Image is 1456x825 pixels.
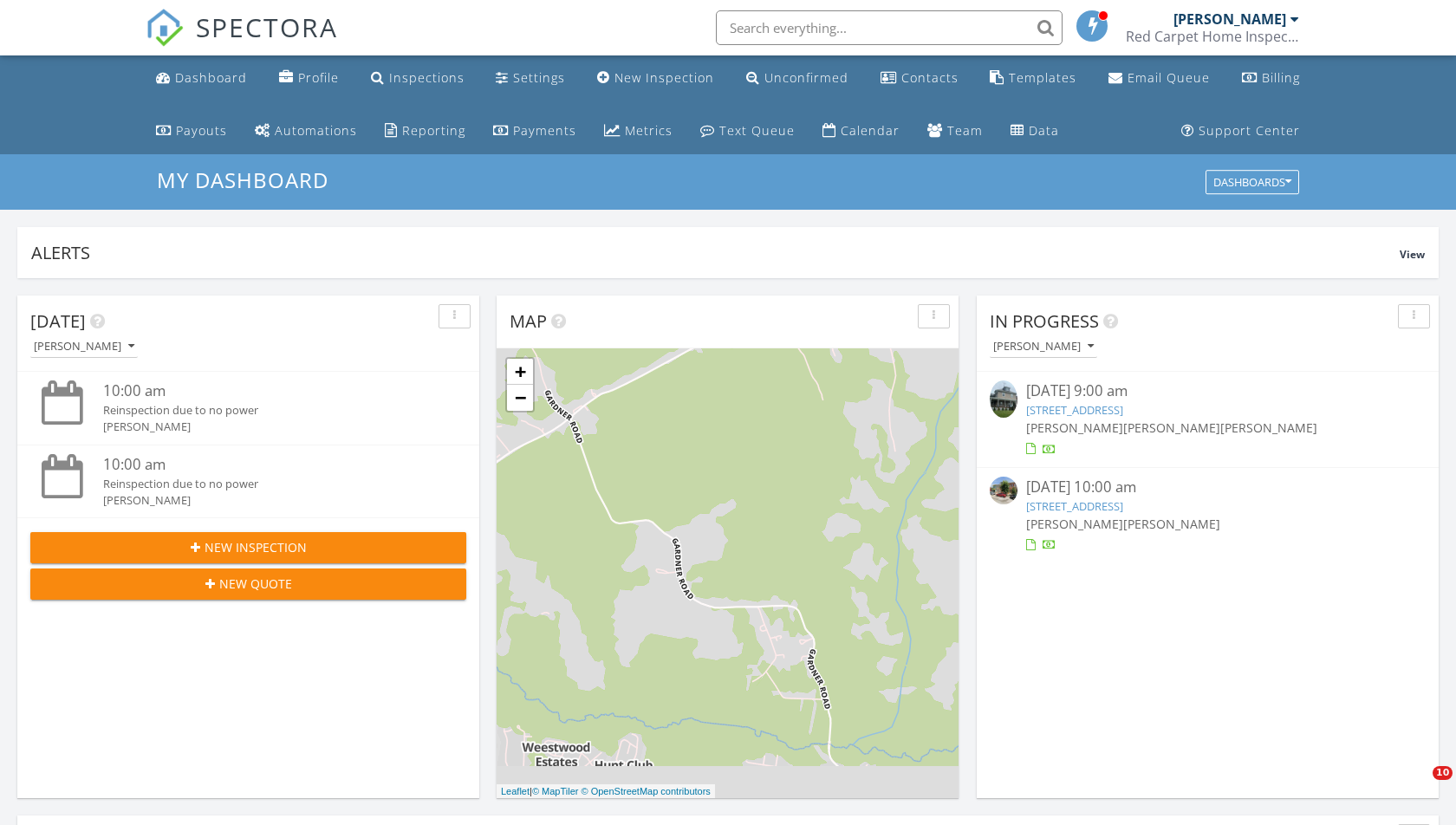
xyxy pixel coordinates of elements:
[1026,402,1123,418] a: [STREET_ADDRESS]
[103,476,430,492] div: Reinspection due to no power
[1220,419,1317,436] span: [PERSON_NAME]
[920,115,990,147] a: Team
[716,10,1063,45] input: Search everything...
[990,477,1017,504] img: streetview
[275,122,357,139] div: Automations
[1026,498,1123,514] a: [STREET_ADDRESS]
[993,341,1094,353] div: [PERSON_NAME]
[1400,247,1425,262] span: View
[175,69,247,86] div: Dashboard
[614,69,714,86] div: New Inspection
[1174,115,1307,147] a: Support Center
[30,532,466,563] button: New Inspection
[990,477,1426,554] a: [DATE] 10:00 am [STREET_ADDRESS] [PERSON_NAME][PERSON_NAME]
[497,784,715,799] div: |
[486,115,583,147] a: Payments
[157,166,328,194] span: My Dashboard
[146,23,338,60] a: SPECTORA
[205,538,307,556] span: New Inspection
[103,402,430,419] div: Reinspection due to no power
[389,69,465,86] div: Inspections
[841,122,900,139] div: Calendar
[739,62,855,94] a: Unconfirmed
[103,492,430,509] div: [PERSON_NAME]
[30,568,466,600] button: New Quote
[30,309,86,333] span: [DATE]
[513,69,565,86] div: Settings
[983,62,1083,94] a: Templates
[990,380,1426,458] a: [DATE] 9:00 am [STREET_ADDRESS] [PERSON_NAME][PERSON_NAME][PERSON_NAME]
[693,115,802,147] a: Text Queue
[1199,122,1300,139] div: Support Center
[378,115,472,147] a: Reporting
[103,380,430,402] div: 10:00 am
[625,122,673,139] div: Metrics
[1128,69,1210,86] div: Email Queue
[149,62,254,94] a: Dashboard
[532,786,579,796] a: © MapTiler
[1235,62,1307,94] a: Billing
[146,9,184,47] img: The Best Home Inspection Software - Spectora
[1123,516,1220,532] span: [PERSON_NAME]
[1397,766,1439,808] iframe: Intercom live chat
[816,115,907,147] a: Calendar
[947,122,983,139] div: Team
[990,380,1017,418] img: 9230560%2Fcover_photos%2FeNXE65uOTGeHLSXgo7Mf%2Fsmall.jpg
[1026,516,1123,532] span: [PERSON_NAME]
[507,385,533,411] a: Zoom out
[248,115,364,147] a: Automations (Basic)
[1213,177,1291,189] div: Dashboards
[1026,477,1389,498] div: [DATE] 10:00 am
[219,575,292,593] span: New Quote
[513,122,576,139] div: Payments
[1123,419,1220,436] span: [PERSON_NAME]
[34,341,134,353] div: [PERSON_NAME]
[196,9,338,45] span: SPECTORA
[510,309,547,333] span: Map
[990,309,1099,333] span: In Progress
[30,335,138,359] button: [PERSON_NAME]
[489,62,572,94] a: Settings
[176,122,227,139] div: Payouts
[1206,171,1299,195] button: Dashboards
[1029,122,1059,139] div: Data
[103,454,430,476] div: 10:00 am
[149,115,234,147] a: Payouts
[764,69,848,86] div: Unconfirmed
[103,419,430,435] div: [PERSON_NAME]
[364,62,471,94] a: Inspections
[590,62,721,94] a: New Inspection
[582,786,711,796] a: © OpenStreetMap contributors
[597,115,679,147] a: Metrics
[990,335,1097,359] button: [PERSON_NAME]
[1026,380,1389,402] div: [DATE] 9:00 am
[1102,62,1217,94] a: Email Queue
[1173,10,1286,28] div: [PERSON_NAME]
[501,786,530,796] a: Leaflet
[874,62,965,94] a: Contacts
[272,62,346,94] a: Company Profile
[719,122,795,139] div: Text Queue
[402,122,465,139] div: Reporting
[1126,28,1299,45] div: Red Carpet Home Inspections
[1262,69,1300,86] div: Billing
[1433,766,1453,780] span: 10
[31,241,1400,264] div: Alerts
[1026,419,1123,436] span: [PERSON_NAME]
[901,69,959,86] div: Contacts
[507,359,533,385] a: Zoom in
[1009,69,1076,86] div: Templates
[1004,115,1066,147] a: Data
[298,69,339,86] div: Profile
